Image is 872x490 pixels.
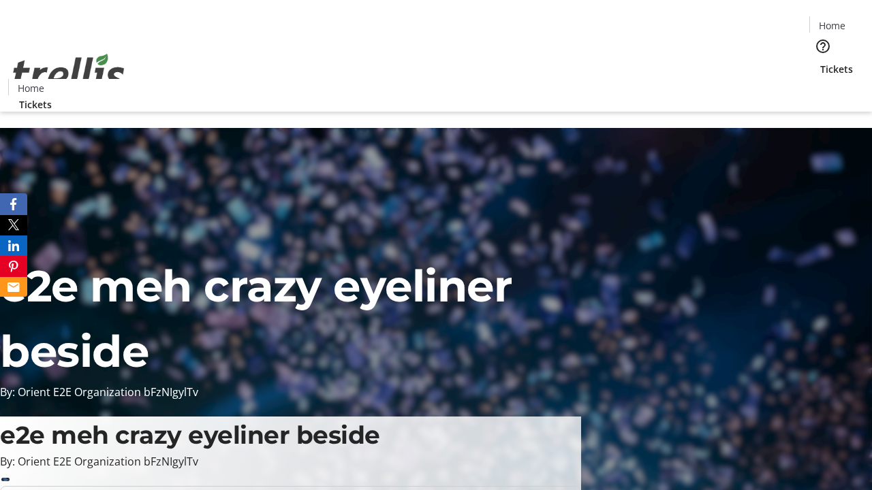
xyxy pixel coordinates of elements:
a: Tickets [8,97,63,112]
span: Tickets [820,62,853,76]
a: Home [9,81,52,95]
span: Home [819,18,845,33]
button: Cart [809,76,837,103]
a: Home [810,18,854,33]
span: Home [18,81,44,95]
img: Orient E2E Organization bFzNIgylTv's Logo [8,39,129,107]
a: Tickets [809,62,864,76]
span: Tickets [19,97,52,112]
button: Help [809,33,837,60]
